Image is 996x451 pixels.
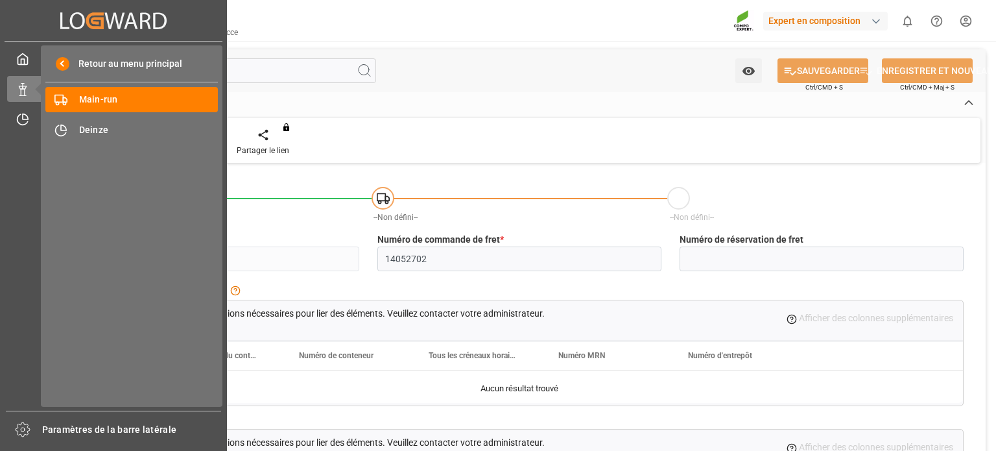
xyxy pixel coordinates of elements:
[922,6,951,36] button: Centre d'aide
[900,84,954,91] font: Ctrl/CMD + Maj + S
[79,123,219,137] span: Deinze
[805,84,843,91] font: Ctrl/CMD + S
[733,10,754,32] img: Screenshot%202023-09-29%20at%2010.02.21.png_1712312052.png
[78,58,182,69] font: Retour au menu principal
[45,117,218,142] a: Deinze
[797,66,860,76] font: SAUVEGARDER
[7,106,220,132] a: Gestion des créneaux horaires
[882,58,973,83] button: ENREGISTRER ET NOUVEAU
[86,437,545,448] font: Vous ne disposez pas des autorisations nécessaires pour lier des éléments. Veuillez contacter vot...
[429,351,568,360] font: Tous les créneaux horaires sont réservés
[299,351,373,360] font: Numéro de conteneur
[7,46,220,71] a: Mon cockpit
[45,87,218,112] a: Main-run
[893,6,922,36] button: afficher 0 nouvelles notifications
[688,351,752,360] font: Numéro d'entrepôt
[42,424,177,435] font: Paramètres de la barre latérale
[377,234,500,245] font: Numéro de commande de fret
[373,213,418,222] font: --Non défini--
[680,234,803,245] font: Numéro de réservation de fret
[558,351,605,360] font: Numéro MRN
[763,8,893,33] button: Expert en composition
[768,16,860,26] font: Expert en composition
[670,213,714,222] font: --Non défini--
[877,66,993,76] font: ENREGISTRER ET NOUVEAU
[777,58,868,83] button: SAUVEGARDER
[86,308,545,319] font: Vous ne disposez pas des autorisations nécessaires pour lier des éléments. Veuillez contacter vot...
[79,93,219,106] span: Main-run
[735,58,762,83] button: ouvrir le menu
